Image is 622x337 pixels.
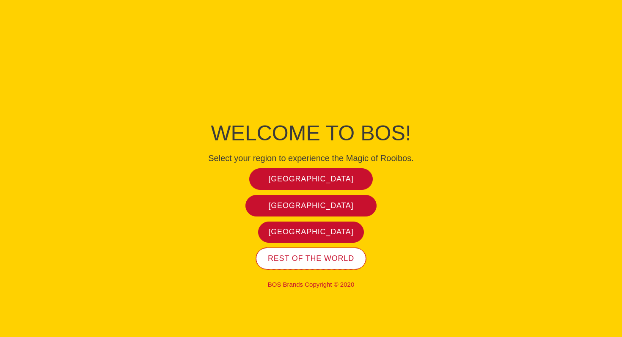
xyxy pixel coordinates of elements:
[258,222,364,243] a: [GEOGRAPHIC_DATA]
[121,281,501,288] p: BOS Brands Copyright © 2020
[279,46,343,109] img: Bos Brands
[245,195,377,216] a: [GEOGRAPHIC_DATA]
[269,201,354,211] span: [GEOGRAPHIC_DATA]
[121,153,501,163] h4: Select your region to experience the Magic of Rooibos.
[256,248,366,269] a: Rest of the world
[249,168,373,190] a: [GEOGRAPHIC_DATA]
[269,174,354,184] span: [GEOGRAPHIC_DATA]
[121,118,501,148] h1: Welcome to BOS!
[269,227,354,237] span: [GEOGRAPHIC_DATA]
[268,254,354,263] span: Rest of the world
